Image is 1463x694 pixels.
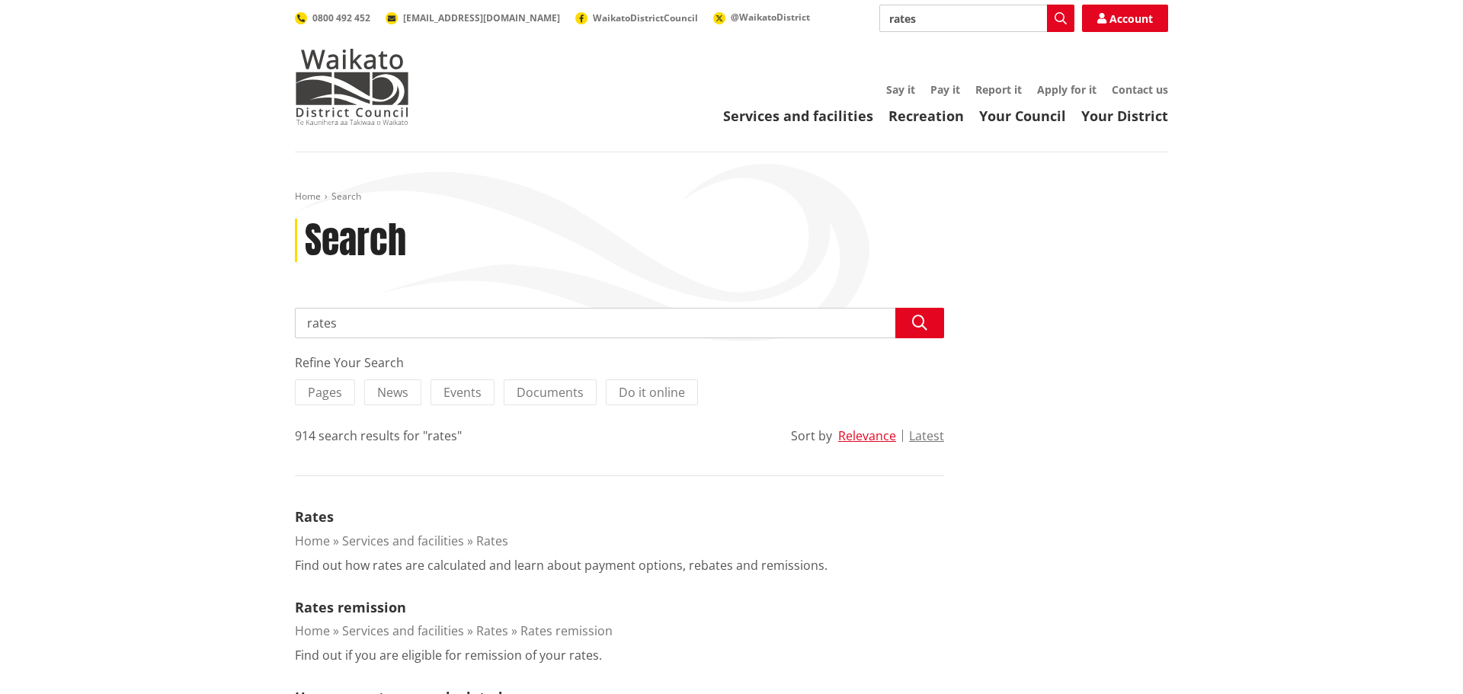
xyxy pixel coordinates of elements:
h1: Search [305,219,406,263]
span: Do it online [619,384,685,401]
a: @WaikatoDistrict [713,11,810,24]
span: 0800 492 452 [312,11,370,24]
a: Home [295,622,330,639]
span: WaikatoDistrictCouncil [593,11,698,24]
a: Rates [476,532,508,549]
span: Pages [308,384,342,401]
span: Search [331,190,361,203]
p: Find out how rates are calculated and learn about payment options, rebates and remissions. [295,556,828,574]
a: [EMAIL_ADDRESS][DOMAIN_NAME] [386,11,560,24]
a: Rates remission [295,598,406,616]
a: Apply for it [1037,82,1096,97]
a: 0800 492 452 [295,11,370,24]
a: Home [295,532,330,549]
button: Relevance [838,429,896,443]
img: Waikato District Council - Te Kaunihera aa Takiwaa o Waikato [295,49,409,125]
span: Documents [517,384,584,401]
a: Report it [975,82,1022,97]
a: Recreation [888,107,964,125]
div: 914 search results for "rates" [295,427,462,445]
a: Services and facilities [723,107,873,125]
a: Services and facilities [342,622,464,639]
input: Search input [879,5,1074,32]
a: Contact us [1112,82,1168,97]
a: Home [295,190,321,203]
a: Pay it [930,82,960,97]
a: Account [1082,5,1168,32]
a: Say it [886,82,915,97]
p: Find out if you are eligible for remission of your rates. [295,646,602,664]
div: Refine Your Search [295,353,944,372]
span: @WaikatoDistrict [731,11,810,24]
a: Your District [1081,107,1168,125]
a: Rates [295,507,334,526]
a: Services and facilities [342,532,464,549]
a: WaikatoDistrictCouncil [575,11,698,24]
span: News [377,384,408,401]
a: Rates [476,622,508,639]
input: Search input [295,308,944,338]
span: Events [443,384,482,401]
span: [EMAIL_ADDRESS][DOMAIN_NAME] [403,11,560,24]
button: Latest [909,429,944,443]
div: Sort by [791,427,832,445]
a: Your Council [979,107,1066,125]
nav: breadcrumb [295,190,1168,203]
a: Rates remission [520,622,613,639]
